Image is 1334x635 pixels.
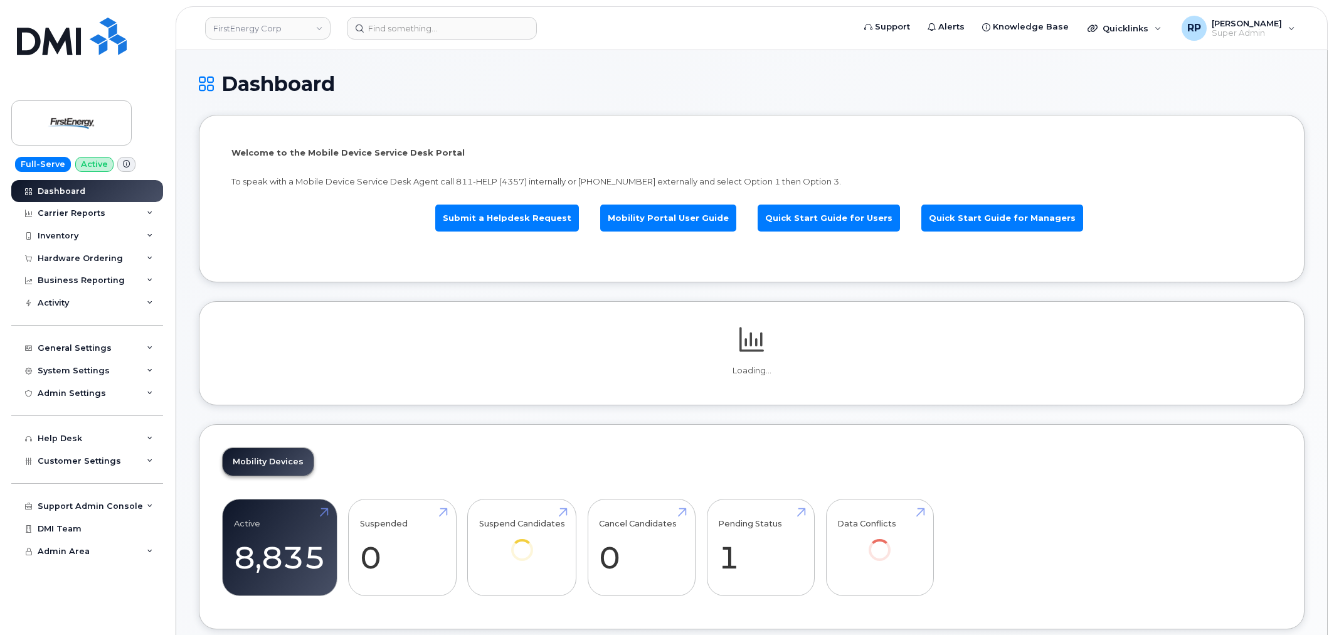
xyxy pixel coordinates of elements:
[758,205,900,232] a: Quick Start Guide for Users
[599,506,684,589] a: Cancel Candidates 0
[837,506,922,579] a: Data Conflicts
[222,365,1281,376] p: Loading...
[234,506,326,589] a: Active 8,835
[199,73,1305,95] h1: Dashboard
[435,205,579,232] a: Submit a Helpdesk Request
[231,147,1272,159] p: Welcome to the Mobile Device Service Desk Portal
[223,448,314,476] a: Mobility Devices
[600,205,736,232] a: Mobility Portal User Guide
[231,176,1272,188] p: To speak with a Mobile Device Service Desk Agent call 811-HELP (4357) internally or [PHONE_NUMBER...
[921,205,1083,232] a: Quick Start Guide for Managers
[718,506,803,589] a: Pending Status 1
[360,506,445,589] a: Suspended 0
[479,506,565,579] a: Suspend Candidates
